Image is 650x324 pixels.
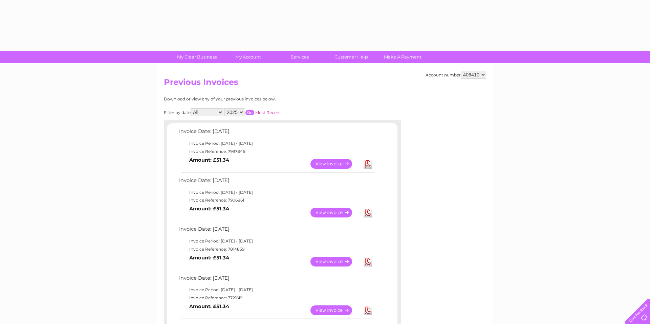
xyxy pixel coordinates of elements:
[189,303,229,309] b: Amount: £51.34
[164,108,342,116] div: Filter by date
[177,147,375,156] td: Invoice Reference: 7997845
[177,237,375,245] td: Invoice Period: [DATE] - [DATE]
[177,127,375,139] td: Invoice Date: [DATE]
[189,157,229,163] b: Amount: £51.34
[177,188,375,196] td: Invoice Period: [DATE] - [DATE]
[375,51,431,63] a: Make A Payment
[177,245,375,253] td: Invoice Reference: 7814859
[177,274,375,286] td: Invoice Date: [DATE]
[364,159,372,169] a: Download
[177,225,375,237] td: Invoice Date: [DATE]
[364,305,372,315] a: Download
[310,159,360,169] a: View
[164,77,486,90] h2: Previous Invoices
[177,176,375,188] td: Invoice Date: [DATE]
[426,71,486,79] div: Account number
[177,294,375,302] td: Invoice Reference: 7721619
[169,51,225,63] a: My Clear Business
[255,110,281,115] a: Most Recent
[364,208,372,217] a: Download
[310,305,360,315] a: View
[323,51,379,63] a: Customer Help
[364,257,372,267] a: Download
[310,257,360,267] a: View
[220,51,276,63] a: My Account
[177,196,375,204] td: Invoice Reference: 7906861
[189,206,229,212] b: Amount: £51.34
[177,286,375,294] td: Invoice Period: [DATE] - [DATE]
[164,97,342,101] div: Download or view any of your previous invoices below.
[272,51,328,63] a: Services
[310,208,360,217] a: View
[189,255,229,261] b: Amount: £51.34
[177,139,375,147] td: Invoice Period: [DATE] - [DATE]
